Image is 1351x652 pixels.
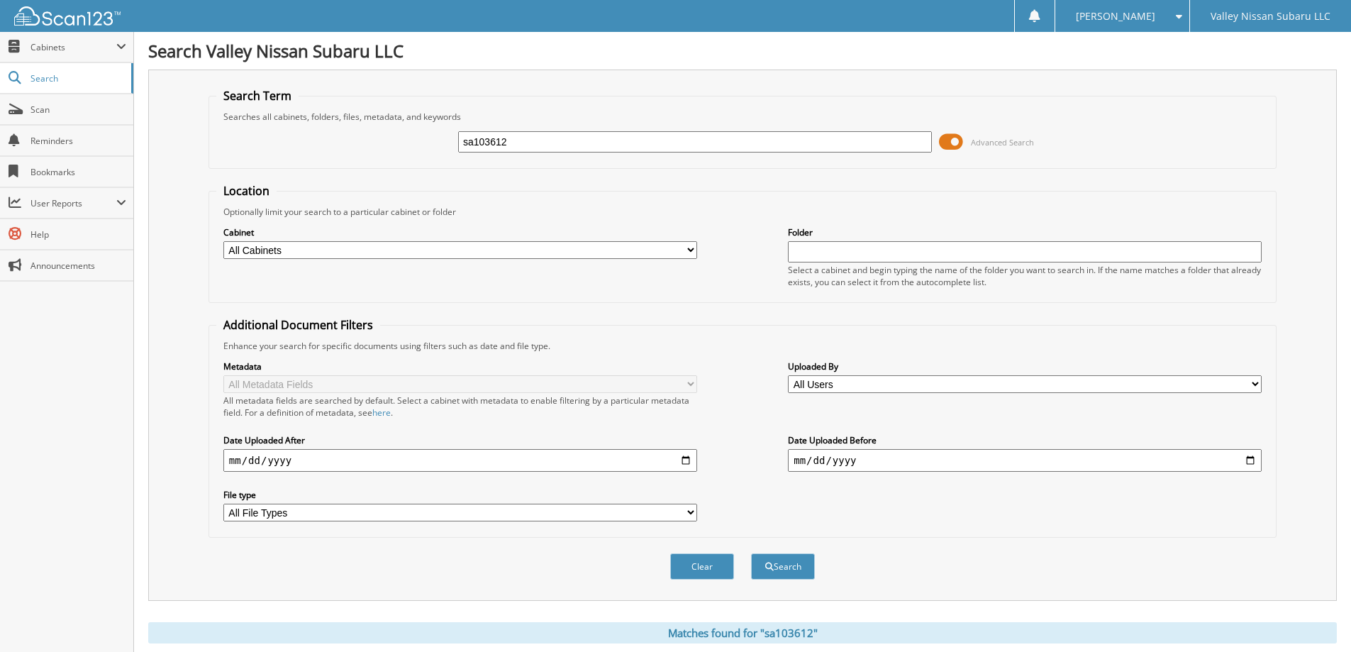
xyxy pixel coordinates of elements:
[1211,12,1330,21] span: Valley Nissan Subaru LLC
[30,104,126,116] span: Scan
[30,72,124,84] span: Search
[223,394,697,419] div: All metadata fields are searched by default. Select a cabinet with metadata to enable filtering b...
[223,489,697,501] label: File type
[223,434,697,446] label: Date Uploaded After
[788,264,1262,288] div: Select a cabinet and begin typing the name of the folder you want to search in. If the name match...
[216,111,1269,123] div: Searches all cabinets, folders, files, metadata, and keywords
[751,553,815,580] button: Search
[788,449,1262,472] input: end
[30,135,126,147] span: Reminders
[223,449,697,472] input: start
[216,88,299,104] legend: Search Term
[223,360,697,372] label: Metadata
[30,228,126,241] span: Help
[30,41,116,53] span: Cabinets
[14,6,121,26] img: scan123-logo-white.svg
[216,183,277,199] legend: Location
[216,317,380,333] legend: Additional Document Filters
[30,197,116,209] span: User Reports
[971,137,1034,148] span: Advanced Search
[30,166,126,178] span: Bookmarks
[788,434,1262,446] label: Date Uploaded Before
[788,360,1262,372] label: Uploaded By
[216,340,1269,352] div: Enhance your search for specific documents using filters such as date and file type.
[148,622,1337,643] div: Matches found for "sa103612"
[223,226,697,238] label: Cabinet
[372,407,391,419] a: here
[670,553,734,580] button: Clear
[148,39,1337,62] h1: Search Valley Nissan Subaru LLC
[788,226,1262,238] label: Folder
[30,260,126,272] span: Announcements
[1076,12,1155,21] span: [PERSON_NAME]
[216,206,1269,218] div: Optionally limit your search to a particular cabinet or folder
